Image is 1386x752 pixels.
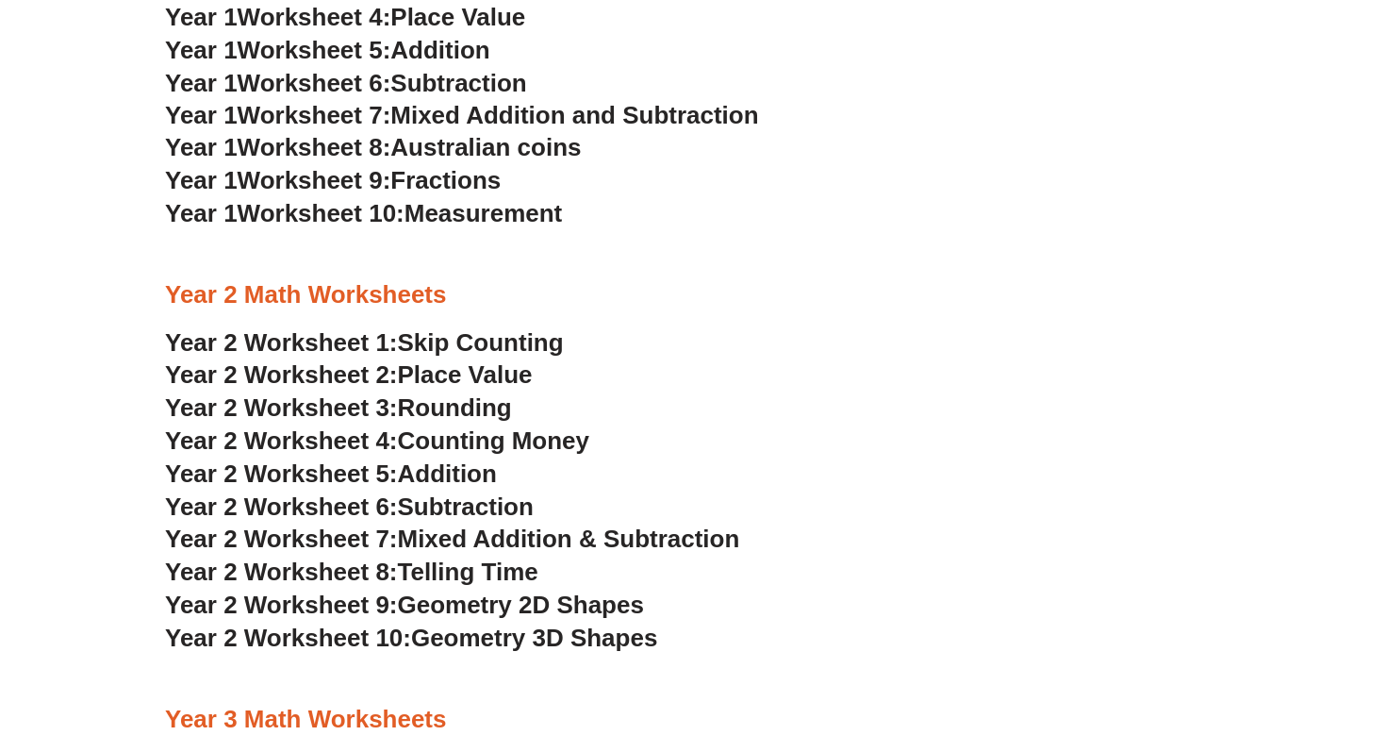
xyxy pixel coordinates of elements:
span: Year 2 Worksheet 7: [165,525,398,553]
span: Subtraction [390,69,526,97]
span: Place Value [390,3,525,31]
span: Year 2 Worksheet 6: [165,493,398,521]
span: Telling Time [398,558,538,586]
a: Year 2 Worksheet 6:Subtraction [165,493,534,521]
span: Year 2 Worksheet 2: [165,360,398,389]
a: Year 1Worksheet 10:Measurement [165,199,562,227]
a: Year 2 Worksheet 10:Geometry 3D Shapes [165,624,657,652]
a: Year 1Worksheet 9:Fractions [165,166,501,194]
a: Year 1Worksheet 6:Subtraction [165,69,527,97]
span: Subtraction [398,493,534,521]
span: Worksheet 6: [238,69,391,97]
iframe: Chat Widget [1063,539,1386,752]
span: Addition [390,36,489,64]
a: Year 1Worksheet 7:Mixed Addition and Subtraction [165,101,759,129]
span: Year 2 Worksheet 9: [165,591,398,619]
a: Year 2 Worksheet 8:Telling Time [165,558,538,586]
a: Year 1Worksheet 5:Addition [165,36,490,64]
span: Geometry 2D Shapes [398,591,644,619]
span: Skip Counting [398,328,564,357]
span: Worksheet 7: [238,101,391,129]
span: Fractions [390,166,501,194]
span: Measurement [404,199,563,227]
h3: Year 2 Math Worksheets [165,279,1221,311]
span: Rounding [398,393,512,422]
a: Year 2 Worksheet 4:Counting Money [165,426,589,455]
span: Year 2 Worksheet 4: [165,426,398,455]
span: Worksheet 10: [238,199,404,227]
span: Year 2 Worksheet 3: [165,393,398,422]
span: Year 2 Worksheet 1: [165,328,398,357]
a: Year 1Worksheet 4:Place Value [165,3,525,31]
span: Mixed Addition & Subtraction [398,525,740,553]
a: Year 1Worksheet 8:Australian coins [165,133,581,161]
span: Place Value [398,360,533,389]
span: Worksheet 8: [238,133,391,161]
span: Worksheet 5: [238,36,391,64]
a: Year 2 Worksheet 9:Geometry 2D Shapes [165,591,644,619]
span: Year 2 Worksheet 5: [165,460,398,488]
span: Addition [398,460,497,488]
span: Year 2 Worksheet 8: [165,558,398,586]
a: Year 2 Worksheet 5:Addition [165,460,497,488]
a: Year 2 Worksheet 2:Place Value [165,360,533,389]
span: Counting Money [398,426,590,455]
span: Year 2 Worksheet 10: [165,624,411,652]
a: Year 2 Worksheet 3:Rounding [165,393,512,422]
h3: Year 3 Math Worksheets [165,704,1221,736]
span: Worksheet 4: [238,3,391,31]
span: Australian coins [390,133,581,161]
span: Mixed Addition and Subtraction [390,101,758,129]
a: Year 2 Worksheet 1:Skip Counting [165,328,564,357]
a: Year 2 Worksheet 7:Mixed Addition & Subtraction [165,525,739,553]
span: Geometry 3D Shapes [411,624,657,652]
span: Worksheet 9: [238,166,391,194]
